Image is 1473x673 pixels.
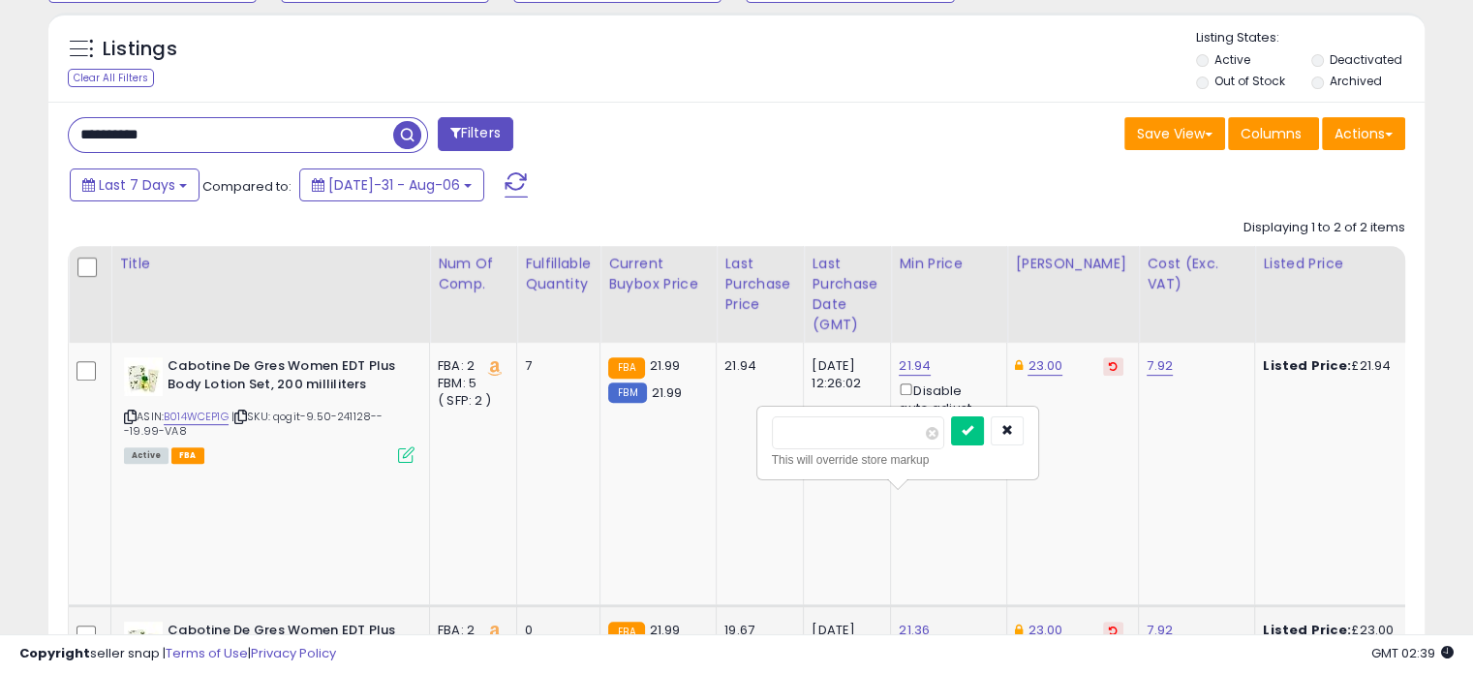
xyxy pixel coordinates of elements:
small: FBA [608,357,644,379]
span: 21.99 [650,621,681,639]
span: | SKU: qogit-9.50-241128---19.99-VA8 [124,409,383,438]
button: Columns [1228,117,1319,150]
label: Deactivated [1329,51,1401,68]
div: FBA: 2 [438,357,502,375]
div: Current Buybox Price [608,254,708,294]
a: 7.92 [1147,621,1173,640]
i: Revert to store-level Dynamic Max Price [1109,361,1118,371]
span: Last 7 Days [99,175,175,195]
img: 41u0KQ8jJJL._SL40_.jpg [124,622,163,660]
div: Disable auto adjust min [899,380,992,436]
div: 19.67 [724,622,788,639]
b: Cabotine De Gres Women EDT Plus Body Lotion Set, 200 milliliters [168,622,403,662]
span: 21.99 [652,383,683,402]
button: Filters [438,117,513,151]
b: Cabotine De Gres Women EDT Plus Body Lotion Set, 200 milliliters [168,357,403,398]
b: Listed Price: [1263,356,1351,375]
span: Columns [1241,124,1302,143]
div: 0 [525,622,585,639]
b: Listed Price: [1263,621,1351,639]
a: B014WCEP1G [164,409,229,425]
div: seller snap | | [19,645,336,663]
span: All listings currently available for purchase on Amazon [124,447,169,464]
button: Last 7 Days [70,168,199,201]
div: ASIN: [124,357,414,461]
div: [DATE] 17:10:05 [812,622,875,657]
button: Actions [1322,117,1405,150]
span: Compared to: [202,177,292,196]
div: Clear All Filters [68,69,154,87]
div: Title [119,254,421,274]
h5: Listings [103,36,177,63]
div: £21.94 [1263,357,1424,375]
div: 21.94 [724,357,788,375]
div: Num of Comp. [438,254,508,294]
a: Privacy Policy [251,644,336,662]
div: FBA: 2 [438,622,502,639]
span: [DATE]-31 - Aug-06 [328,175,460,195]
div: FBM: 5 [438,375,502,392]
a: 21.94 [899,356,931,376]
img: 41u0KQ8jJJL._SL40_.jpg [124,357,163,396]
div: Displaying 1 to 2 of 2 items [1243,219,1405,237]
div: ( SFP: 2 ) [438,392,502,410]
small: FBA [608,622,644,643]
div: Last Purchase Price [724,254,795,315]
div: £23.00 [1263,622,1424,639]
div: Cost (Exc. VAT) [1147,254,1246,294]
div: Listed Price [1263,254,1430,274]
div: [PERSON_NAME] [1015,254,1130,274]
div: Last Purchase Date (GMT) [812,254,882,335]
a: 21.36 [899,621,930,640]
div: Min Price [899,254,998,274]
span: 2025-08-14 02:39 GMT [1371,644,1454,662]
p: Listing States: [1196,29,1425,47]
div: [DATE] 12:26:02 [812,357,875,392]
small: FBM [608,382,646,403]
label: Archived [1329,73,1381,89]
a: 23.00 [1028,356,1062,376]
div: This will override store markup [772,450,1024,470]
i: This overrides the store level Dynamic Max Price for this listing [1015,359,1023,372]
a: 7.92 [1147,356,1173,376]
span: 21.99 [650,356,681,375]
button: Save View [1124,117,1225,150]
strong: Copyright [19,644,90,662]
a: Terms of Use [166,644,248,662]
div: Fulfillable Quantity [525,254,592,294]
span: FBA [171,447,204,464]
label: Out of Stock [1214,73,1285,89]
a: 23.00 [1028,621,1062,640]
label: Active [1214,51,1250,68]
div: 7 [525,357,585,375]
button: [DATE]-31 - Aug-06 [299,168,484,201]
